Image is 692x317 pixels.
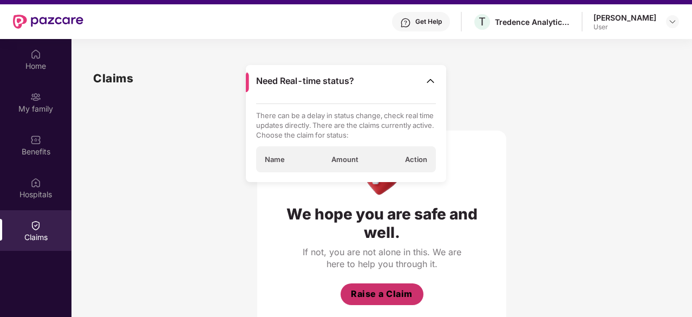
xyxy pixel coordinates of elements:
div: We hope you are safe and well. [279,205,485,242]
img: svg+xml;base64,PHN2ZyB3aWR0aD0iMjAiIGhlaWdodD0iMjAiIHZpZXdCb3g9IjAgMCAyMCAyMCIgZmlsbD0ibm9uZSIgeG... [30,92,41,102]
img: svg+xml;base64,PHN2ZyBpZD0iRHJvcGRvd24tMzJ4MzIiIHhtbG5zPSJodHRwOi8vd3d3LnczLm9yZy8yMDAwL3N2ZyIgd2... [668,17,677,26]
img: svg+xml;base64,PHN2ZyBpZD0iSGVscC0zMngzMiIgeG1sbnM9Imh0dHA6Ly93d3cudzMub3JnLzIwMDAvc3ZnIiB3aWR0aD... [400,17,411,28]
p: There can be a delay in status change, check real time updates directly. There are the claims cur... [256,111,436,140]
span: Need Real-time status? [256,75,354,87]
span: Raise a Claim [351,287,413,301]
img: svg+xml;base64,PHN2ZyBpZD0iSG9zcGl0YWxzIiB4bWxucz0iaHR0cDovL3d3dy53My5vcmcvMjAwMC9zdmciIHdpZHRoPS... [30,177,41,188]
span: T [479,15,486,28]
img: svg+xml;base64,PHN2ZyBpZD0iSG9tZSIgeG1sbnM9Imh0dHA6Ly93d3cudzMub3JnLzIwMDAvc3ZnIiB3aWR0aD0iMjAiIG... [30,49,41,60]
img: New Pazcare Logo [13,15,83,29]
div: Tredence Analytics Solutions Private Limited [495,17,571,27]
span: Name [265,154,285,164]
img: Toggle Icon [425,75,436,86]
h1: Claims [93,69,133,87]
img: svg+xml;base64,PHN2ZyBpZD0iQ2xhaW0iIHhtbG5zPSJodHRwOi8vd3d3LnczLm9yZy8yMDAwL3N2ZyIgd2lkdGg9IjIwIi... [30,220,41,231]
img: svg+xml;base64,PHN2ZyBpZD0iQmVuZWZpdHMiIHhtbG5zPSJodHRwOi8vd3d3LnczLm9yZy8yMDAwL3N2ZyIgd2lkdGg9Ij... [30,134,41,145]
button: Raise a Claim [341,283,423,305]
span: Amount [331,154,358,164]
div: User [593,23,656,31]
span: Action [405,154,427,164]
div: If not, you are not alone in this. We are here to help you through it. [301,246,463,270]
div: Get Help [415,17,442,26]
div: [PERSON_NAME] [593,12,656,23]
